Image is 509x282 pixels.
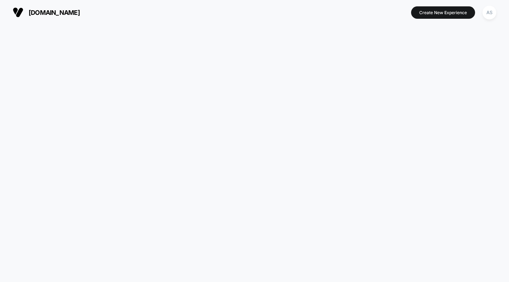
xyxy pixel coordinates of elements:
[13,7,23,18] img: Visually logo
[29,9,80,16] span: [DOMAIN_NAME]
[411,6,475,19] button: Create New Experience
[482,6,496,19] div: AS
[480,5,498,20] button: AS
[11,7,82,18] button: [DOMAIN_NAME]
